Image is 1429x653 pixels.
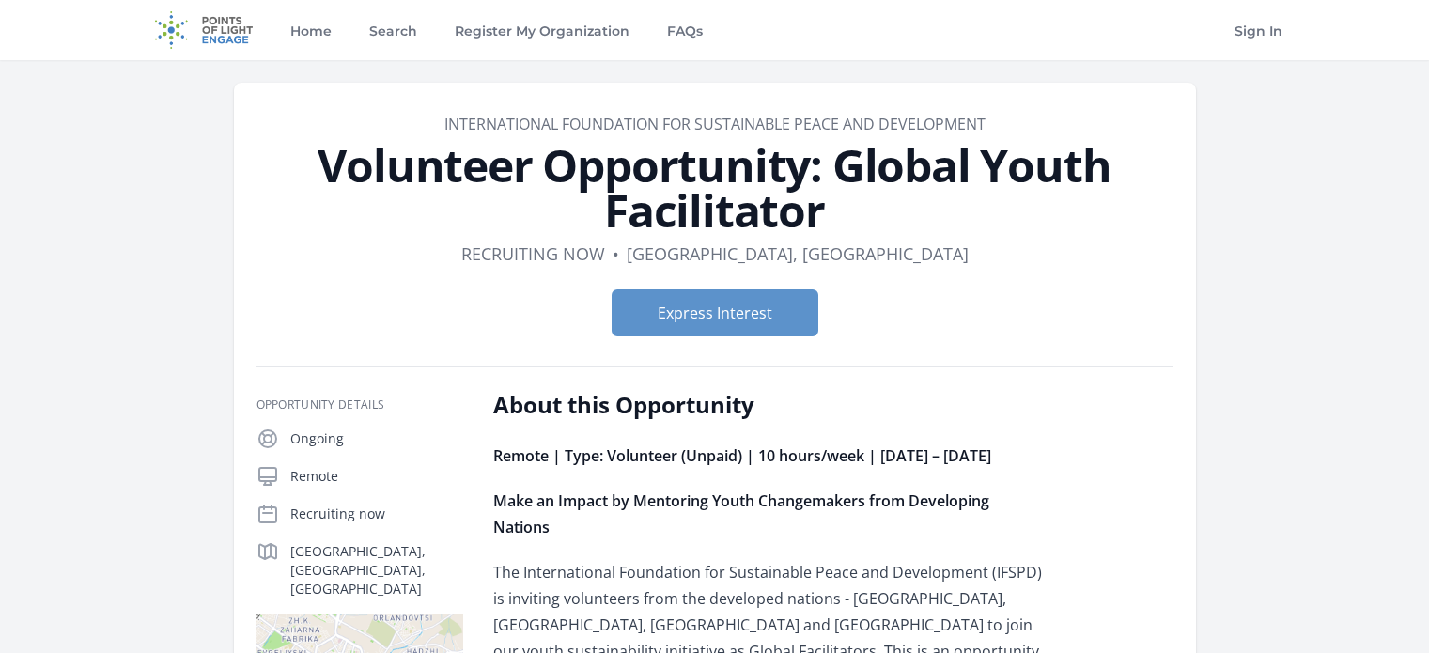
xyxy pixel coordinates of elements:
[444,114,986,134] a: International Foundation for Sustainable Peace and Development
[290,467,463,486] p: Remote
[613,241,619,267] div: •
[290,542,463,599] p: [GEOGRAPHIC_DATA], [GEOGRAPHIC_DATA], [GEOGRAPHIC_DATA]
[256,143,1173,233] h1: Volunteer Opportunity: Global Youth Facilitator
[493,445,991,466] strong: Remote | Type: Volunteer (Unpaid) | 10 hours/week | [DATE] – [DATE]
[290,505,463,523] p: Recruiting now
[627,241,969,267] dd: [GEOGRAPHIC_DATA], [GEOGRAPHIC_DATA]
[493,490,989,537] strong: Make an Impact by Mentoring Youth Changemakers from Developing Nations
[461,241,605,267] dd: Recruiting now
[493,390,1043,420] h2: About this Opportunity
[256,397,463,412] h3: Opportunity Details
[290,429,463,448] p: Ongoing
[612,289,818,336] button: Express Interest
